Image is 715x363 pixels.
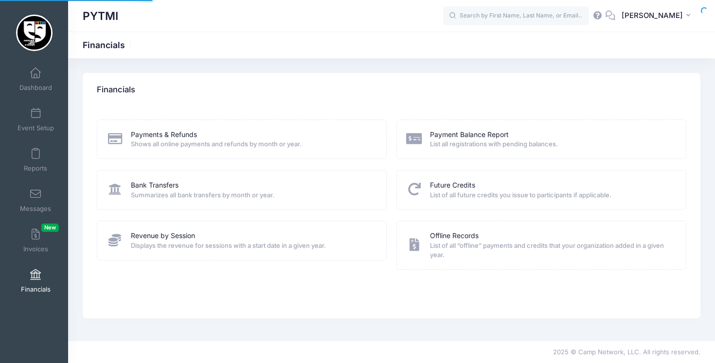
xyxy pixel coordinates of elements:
a: Financials [13,264,59,298]
a: Revenue by Session [131,231,195,241]
a: Payment Balance Report [430,130,509,140]
span: List of all future credits you issue to participants if applicable. [430,190,673,200]
span: Dashboard [19,84,52,92]
span: Messages [20,205,51,213]
span: Shows all online payments and refunds by month or year. [131,139,374,149]
span: Displays the revenue for sessions with a start date in a given year. [131,241,374,251]
button: [PERSON_NAME] [615,5,700,27]
span: Event Setup [18,124,54,132]
a: Payments & Refunds [131,130,197,140]
h1: Financials [83,40,133,50]
span: [PERSON_NAME] [622,10,683,21]
span: Reports [24,164,47,173]
span: Summarizes all bank transfers by month or year. [131,190,374,200]
span: List all registrations with pending balances. [430,139,673,149]
span: 2025 © Camp Network, LLC. All rights reserved. [553,348,700,356]
a: InvoicesNew [13,224,59,258]
span: Financials [21,285,51,294]
a: Future Credits [430,180,475,190]
span: List of all “offline” payments and credits that your organization added in a given year. [430,241,673,260]
h1: PYTMI [83,5,118,27]
a: Offline Records [430,231,479,241]
a: Reports [13,143,59,177]
h4: Financials [97,76,135,104]
a: Dashboard [13,62,59,96]
span: Invoices [23,245,48,253]
a: Bank Transfers [131,180,179,190]
a: Event Setup [13,103,59,137]
img: PYTMI [16,15,53,51]
input: Search by First Name, Last Name, or Email... [443,6,589,26]
a: Messages [13,183,59,217]
span: New [41,224,59,232]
